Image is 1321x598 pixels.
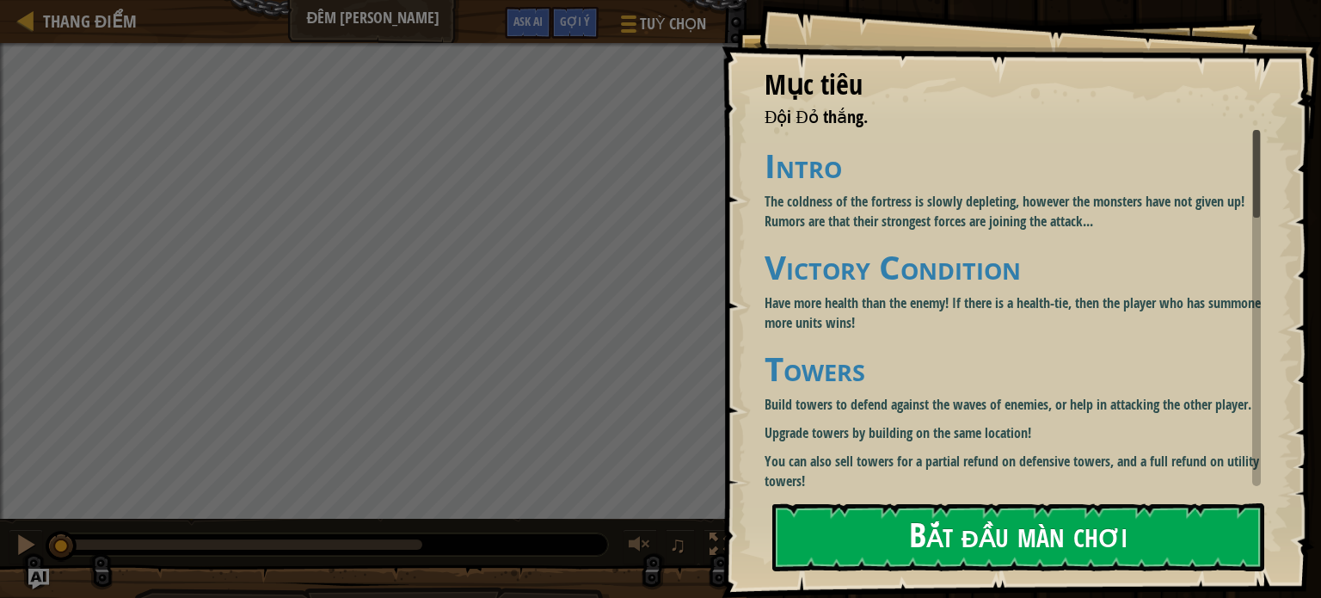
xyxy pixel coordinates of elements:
button: Bật tắt chế độ toàn màn hình [704,529,738,564]
button: Ask AI [28,569,49,589]
span: Ask AI [513,13,543,29]
div: Mục tiêu [765,65,1261,105]
button: Ask AI [505,7,551,39]
p: Upgrade towers by building on the same location! [765,423,1274,443]
h1: Towers [765,350,1274,386]
p: You can also sell towers for a partial refund on defensive towers, and a full refund on utility t... [765,452,1274,491]
p: The coldness of the fortress is slowly depleting, however the monsters have not given up! Rumors ... [765,192,1274,231]
h1: Intro [765,147,1274,183]
p: Have more health than the enemy! If there is a health-tie, then the player who has summoned more ... [765,293,1274,333]
p: Build towers to defend against the waves of enemies, or help in attacking the other player. [765,395,1274,415]
span: Gợi ý [560,13,590,29]
button: Tuỳ chọn [607,7,716,47]
button: Ctrl + P: Pause [9,529,43,564]
span: Tuỳ chọn [640,13,706,35]
span: Thang điểm [43,9,137,33]
li: Đội Đỏ thắng. [743,105,1256,130]
button: Tùy chỉnh âm lượng [623,529,657,564]
span: ♫ [669,532,686,558]
a: Thang điểm [34,9,137,33]
span: Đội Đỏ thắng. [765,105,868,128]
button: ♫ [666,529,695,564]
h1: Victory Condition [765,249,1274,285]
button: Bắt đầu màn chơi [772,503,1264,571]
